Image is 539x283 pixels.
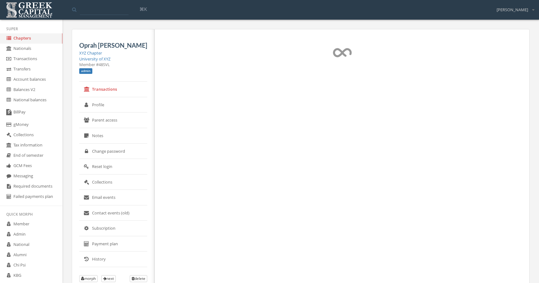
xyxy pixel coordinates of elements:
[497,7,528,13] span: [PERSON_NAME]
[79,144,147,159] a: Change password
[79,159,147,175] a: Reset login
[79,252,147,267] a: History
[79,190,147,205] a: Email events
[79,56,110,62] a: University of XYZ
[130,275,147,282] button: delete
[79,205,147,221] a: Contact events (old)
[79,62,147,68] div: Member # 48SVL
[79,221,147,236] a: Subscription
[139,6,147,12] span: ⌘K
[79,68,92,74] span: admin
[79,113,147,128] a: Parent access
[493,2,534,13] div: [PERSON_NAME]
[79,275,98,282] button: morph
[79,42,147,49] h5: Oprah [PERSON_NAME]
[79,97,147,113] a: Profile
[79,175,147,190] a: Collections
[79,128,147,144] a: Notes
[79,50,102,56] a: XYZ Chapter
[79,82,147,97] a: Transactions
[79,236,147,252] a: Payment plan
[101,275,116,282] button: next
